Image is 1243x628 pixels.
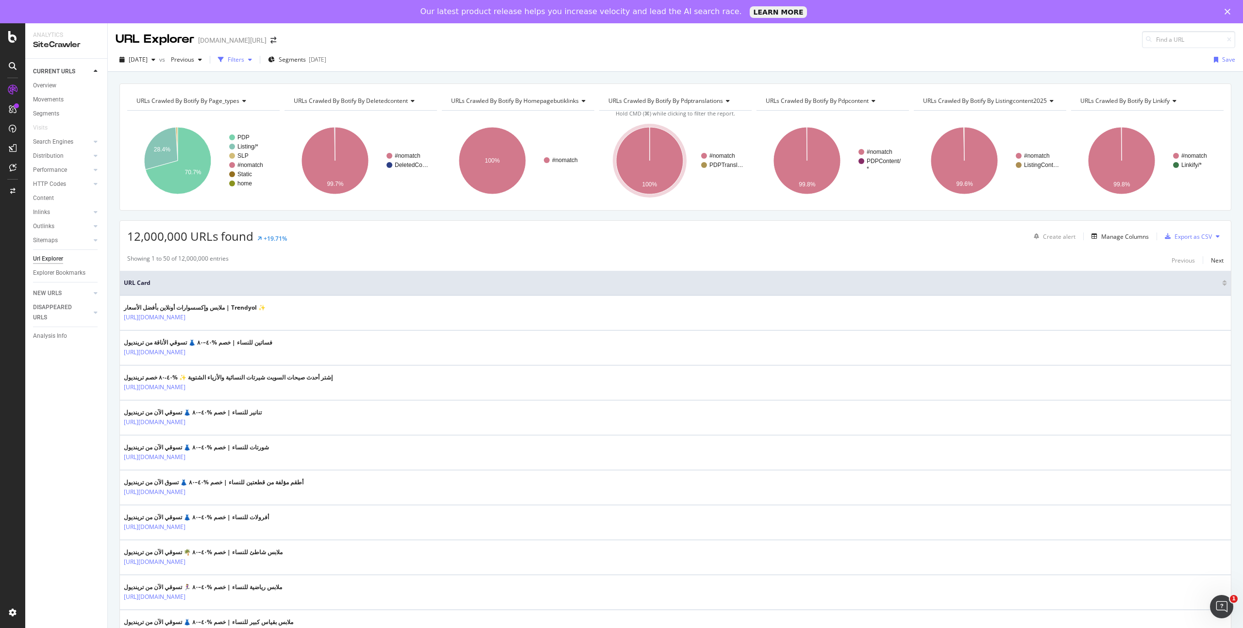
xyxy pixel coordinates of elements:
[867,149,892,155] text: #nomatch
[1211,254,1224,266] button: Next
[1181,152,1207,159] text: #nomatch
[127,254,229,266] div: Showing 1 to 50 of 12,000,000 entries
[33,302,82,323] div: DISAPPEARED URLS
[124,592,185,602] a: [URL][DOMAIN_NAME]
[33,109,59,119] div: Segments
[33,207,91,217] a: Inlinks
[33,268,101,278] a: Explorer Bookmarks
[33,179,91,189] a: HTTP Codes
[294,97,408,105] span: URLs Crawled By Botify By deletedcontent
[33,165,67,175] div: Performance
[124,618,293,627] div: ملابس بقياس كبير للنساء | خصم %٤٠–٨٠ 👗 تسوقي الآن من ترينديول
[1113,181,1130,188] text: 99.8%
[616,110,735,117] span: Hold CMD (⌘) while clicking to filter the report.
[608,97,723,105] span: URLs Crawled By Botify By pdptranslations
[154,146,170,153] text: 28.4%
[33,39,100,50] div: SiteCrawler
[237,171,252,178] text: Static
[124,452,185,462] a: [URL][DOMAIN_NAME]
[124,338,272,347] div: فساتين للنساء | خصم %٤٠–٨٠ 👗 تسوقي الأناقة من ترينديول
[237,152,249,159] text: SLP
[1030,229,1075,244] button: Create alert
[124,487,185,497] a: [URL][DOMAIN_NAME]
[237,180,252,187] text: home
[124,279,1220,287] span: URL Card
[867,158,901,165] text: PDPContent/
[124,303,266,312] div: ملابس وإكسسوارات أونلاين بأفضل الأسعار | Trendyol ✨
[33,207,50,217] div: Inlinks
[124,313,185,322] a: [URL][DOMAIN_NAME]
[33,302,91,323] a: DISAPPEARED URLS
[33,235,58,246] div: Sitemaps
[1043,232,1075,241] div: Create alert
[159,55,167,64] span: vs
[1142,31,1235,48] input: Find a URL
[33,288,91,298] a: NEW URLS
[1210,52,1235,67] button: Save
[124,443,269,452] div: شورتات للنساء | خصم %٤٠–٨٠ 👗 تسوقي الآن من ترينديول
[599,118,752,203] div: A chart.
[129,55,148,64] span: 2025 Aug. 8th
[237,143,258,150] text: Listing/*
[33,151,64,161] div: Distribution
[124,478,303,487] div: أطقم مؤلفة من قطعتين للنساء | خصم %٤٠–٨٠ 👗 تسوق الآن من ترينديول
[33,95,64,105] div: Movements
[214,52,256,67] button: Filters
[1181,162,1202,168] text: Linkify/*
[124,408,262,417] div: تنانير للنساء | خصم %٤٠–٨٠ 👗 تسوقي الآن من ترينديول
[33,81,56,91] div: Overview
[451,97,579,105] span: URLs Crawled By Botify By homepagebutiklinks
[33,221,54,231] div: Outlinks
[33,165,91,175] a: Performance
[552,157,578,164] text: #nomatch
[167,55,194,64] span: Previous
[33,95,101,105] a: Movements
[33,66,91,77] a: CURRENT URLS
[270,37,276,44] div: arrow-right-arrow-left
[185,169,202,176] text: 70.7%
[449,93,593,109] h4: URLs Crawled By Botify By homepagebutiklinks
[279,55,306,64] span: Segments
[1024,152,1050,159] text: #nomatch
[33,235,91,246] a: Sitemaps
[237,134,250,141] text: PDP
[33,331,101,341] a: Analysis Info
[33,81,101,91] a: Overview
[1172,256,1195,264] div: Previous
[1080,97,1170,105] span: URLs Crawled By Botify By linkify
[1078,93,1215,109] h4: URLs Crawled By Botify By linkify
[33,268,85,278] div: Explorer Bookmarks
[33,123,48,133] div: Visits
[766,97,869,105] span: URLs Crawled By Botify By pdpcontent
[116,31,194,48] div: URL Explorer
[395,162,428,168] text: DeletedCo…
[442,118,594,203] svg: A chart.
[33,331,67,341] div: Analysis Info
[237,162,263,168] text: #nomatch
[1101,232,1149,241] div: Manage Columns
[124,347,185,357] a: [URL][DOMAIN_NAME]
[756,118,909,203] svg: A chart.
[33,288,62,298] div: NEW URLS
[124,382,185,392] a: [URL][DOMAIN_NAME]
[33,221,91,231] a: Outlinks
[1071,118,1224,203] div: A chart.
[33,123,57,133] a: Visits
[642,181,657,188] text: 100%
[1175,232,1212,241] div: Export as CSV
[198,35,267,45] div: [DOMAIN_NAME][URL]
[1088,231,1149,242] button: Manage Columns
[764,93,900,109] h4: URLs Crawled By Botify By pdpcontent
[33,254,101,264] a: Url Explorer
[923,97,1047,105] span: URLs Crawled By Botify By listingcontent2025
[285,118,437,203] svg: A chart.
[127,228,253,244] span: 12,000,000 URLs found
[956,181,973,187] text: 99.6%
[116,52,159,67] button: [DATE]
[33,193,54,203] div: Content
[420,7,742,17] div: Our latest product release helps you increase velocity and lead the AI search race.
[33,179,66,189] div: HTTP Codes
